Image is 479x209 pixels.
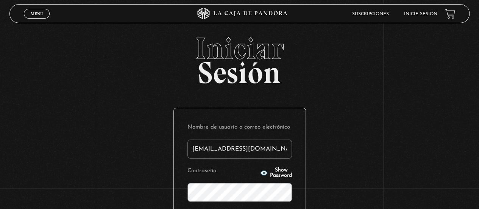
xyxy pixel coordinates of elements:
span: Show Password [270,168,292,178]
span: Iniciar [9,33,469,64]
span: Cerrar [28,18,46,23]
a: View your shopping cart [445,9,455,19]
label: Contraseña [187,165,258,177]
h2: Sesión [9,33,469,82]
a: Inicie sesión [404,12,437,16]
button: Show Password [260,168,292,178]
a: Suscripciones [352,12,389,16]
label: Nombre de usuario o correo electrónico [187,122,292,134]
span: Menu [31,11,43,16]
